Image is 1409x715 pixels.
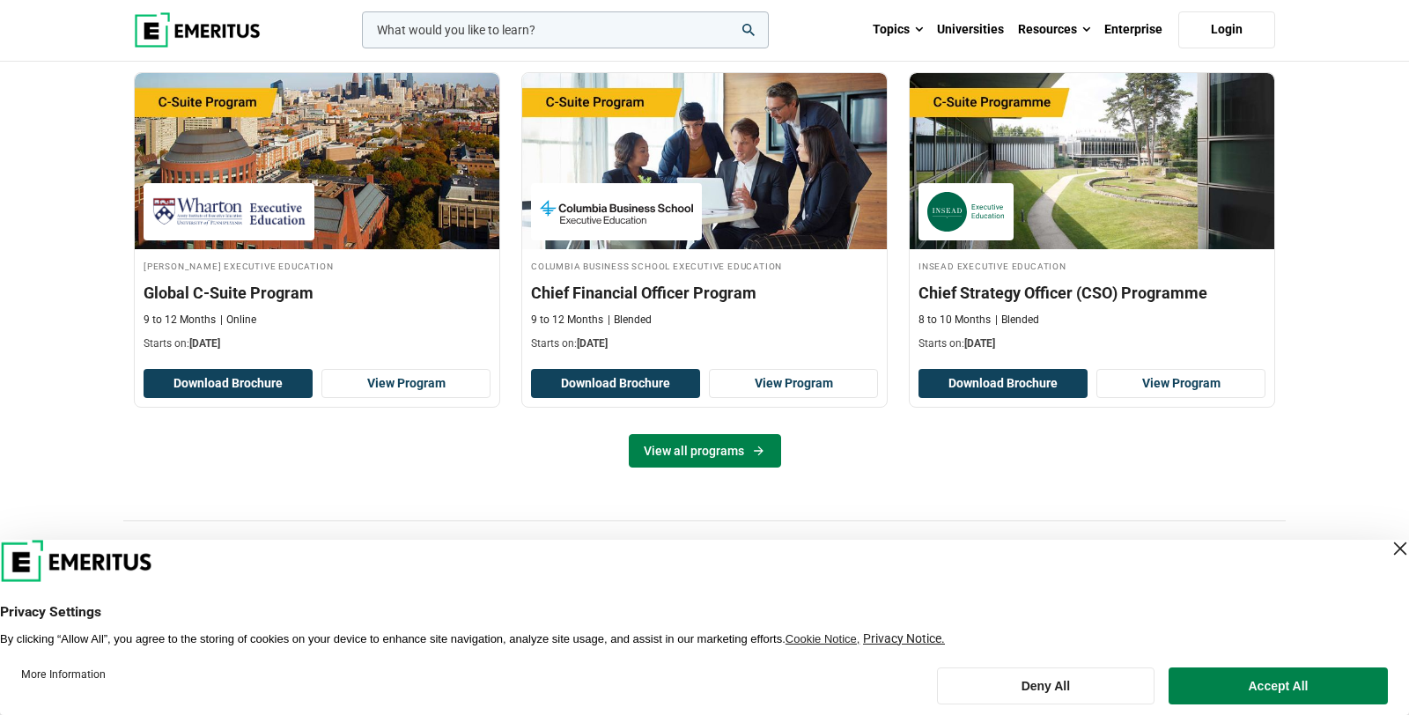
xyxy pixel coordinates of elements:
img: Chief Financial Officer Program | Online Finance Course [522,73,887,249]
p: 9 to 12 Months [144,313,216,328]
p: Online [220,313,256,328]
img: Wharton Executive Education [152,192,306,232]
h3: Global C-Suite Program [144,282,491,304]
h3: Chief Financial Officer Program [531,282,878,304]
img: INSEAD Executive Education [927,192,1005,232]
p: 8 to 10 Months [918,313,991,328]
img: Columbia Business School Executive Education [540,192,693,232]
input: woocommerce-product-search-field-0 [362,11,769,48]
p: Starts on: [918,336,1265,351]
h4: Columbia Business School Executive Education [531,258,878,273]
button: Download Brochure [144,369,313,399]
span: [DATE] [189,337,220,350]
p: Blended [995,313,1039,328]
a: Finance Course by Columbia Business School Executive Education - September 29, 2025 Columbia Busi... [522,73,887,360]
button: Download Brochure [918,369,1088,399]
button: Download Brochure [531,369,700,399]
a: Login [1178,11,1275,48]
p: 9 to 12 Months [531,313,603,328]
span: [DATE] [577,337,608,350]
h4: [PERSON_NAME] Executive Education [144,258,491,273]
p: Starts on: [531,336,878,351]
a: Leadership Course by Wharton Executive Education - September 24, 2025 Wharton Executive Education... [135,73,499,360]
a: View Program [1096,369,1265,399]
h4: INSEAD Executive Education [918,258,1265,273]
span: [DATE] [964,337,995,350]
p: Starts on: [144,336,491,351]
a: View Program [709,369,878,399]
h3: Chief Strategy Officer (CSO) Programme [918,282,1265,304]
a: View Program [321,369,491,399]
img: Chief Strategy Officer (CSO) Programme | Online Leadership Course [910,73,1274,249]
a: View all programs [629,434,781,468]
p: Blended [608,313,652,328]
a: Leadership Course by INSEAD Executive Education - October 14, 2025 INSEAD Executive Education INS... [910,73,1274,360]
img: Global C-Suite Program | Online Leadership Course [135,73,499,249]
